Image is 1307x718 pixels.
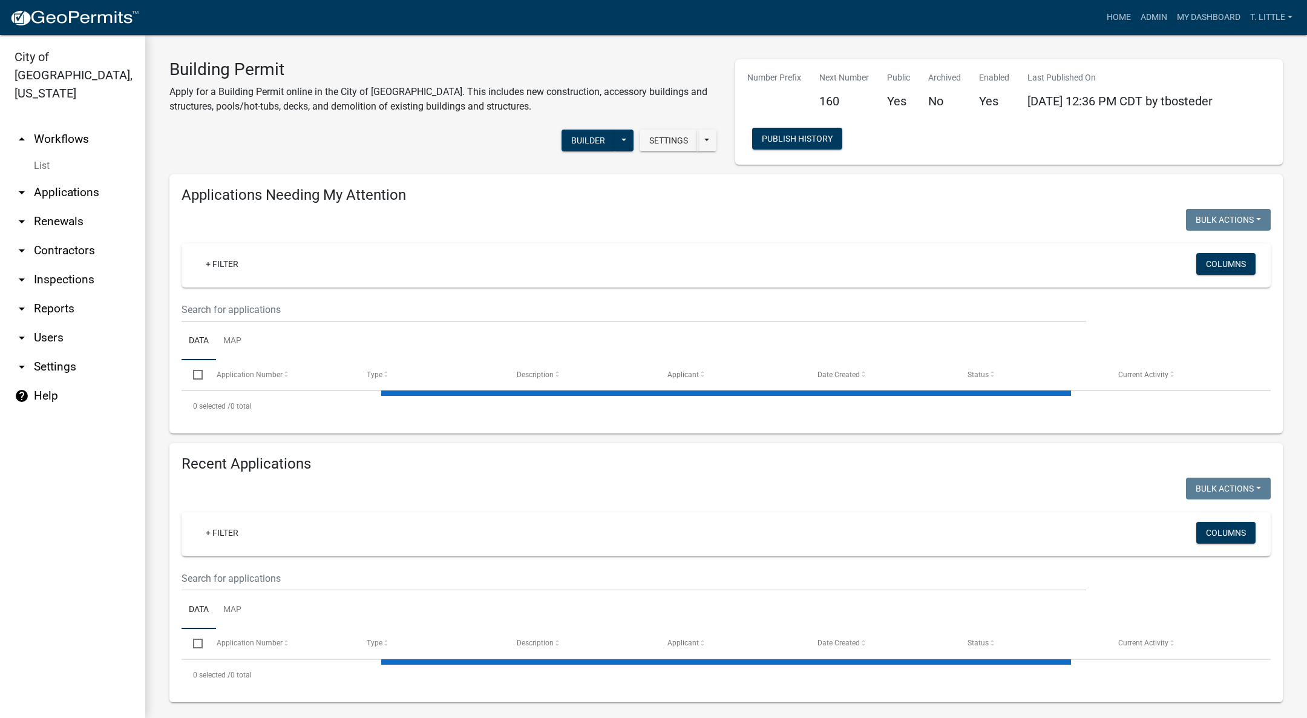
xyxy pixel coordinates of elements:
[887,94,910,108] h5: Yes
[169,59,717,80] h3: Building Permit
[216,591,249,630] a: Map
[182,297,1086,322] input: Search for applications
[1102,6,1136,29] a: Home
[182,391,1271,421] div: 0 total
[15,360,29,374] i: arrow_drop_down
[1172,6,1245,29] a: My Dashboard
[15,331,29,345] i: arrow_drop_down
[1118,371,1168,379] span: Current Activity
[182,629,205,658] datatable-header-cell: Select
[205,629,355,658] datatable-header-cell: Application Number
[1118,639,1168,647] span: Current Activity
[217,371,283,379] span: Application Number
[196,253,248,275] a: + Filter
[355,360,505,389] datatable-header-cell: Type
[182,660,1271,690] div: 0 total
[1107,629,1257,658] datatable-header-cell: Current Activity
[928,71,961,84] p: Archived
[182,591,216,630] a: Data
[217,639,283,647] span: Application Number
[1245,6,1297,29] a: T. Little
[562,130,615,151] button: Builder
[968,639,989,647] span: Status
[182,186,1271,204] h4: Applications Needing My Attention
[806,629,956,658] datatable-header-cell: Date Created
[956,629,1106,658] datatable-header-cell: Status
[193,402,231,410] span: 0 selected /
[752,135,842,145] wm-modal-confirm: Workflow Publish History
[747,71,801,84] p: Number Prefix
[367,371,382,379] span: Type
[355,629,505,658] datatable-header-cell: Type
[667,371,699,379] span: Applicant
[15,214,29,229] i: arrow_drop_down
[169,85,717,114] p: Apply for a Building Permit online in the City of [GEOGRAPHIC_DATA]. This includes new constructi...
[1186,478,1271,499] button: Bulk Actions
[887,71,910,84] p: Public
[182,455,1271,473] h4: Recent Applications
[216,322,249,361] a: Map
[182,360,205,389] datatable-header-cell: Select
[1196,522,1256,544] button: Columns
[928,94,961,108] h5: No
[182,566,1086,591] input: Search for applications
[15,243,29,258] i: arrow_drop_down
[752,128,842,150] button: Publish History
[15,185,29,200] i: arrow_drop_down
[968,371,989,379] span: Status
[667,639,699,647] span: Applicant
[819,94,869,108] h5: 160
[819,71,869,84] p: Next Number
[1027,94,1213,108] span: [DATE] 12:36 PM CDT by tbosteder
[1196,253,1256,275] button: Columns
[956,360,1106,389] datatable-header-cell: Status
[1136,6,1172,29] a: Admin
[517,371,554,379] span: Description
[640,130,698,151] button: Settings
[15,132,29,147] i: arrow_drop_up
[505,629,655,658] datatable-header-cell: Description
[505,360,655,389] datatable-header-cell: Description
[979,94,1009,108] h5: Yes
[817,639,860,647] span: Date Created
[205,360,355,389] datatable-header-cell: Application Number
[979,71,1009,84] p: Enabled
[517,639,554,647] span: Description
[656,360,806,389] datatable-header-cell: Applicant
[817,371,860,379] span: Date Created
[367,639,382,647] span: Type
[15,301,29,316] i: arrow_drop_down
[15,389,29,403] i: help
[196,522,248,544] a: + Filter
[182,322,216,361] a: Data
[656,629,806,658] datatable-header-cell: Applicant
[1027,71,1213,84] p: Last Published On
[15,272,29,287] i: arrow_drop_down
[1186,209,1271,231] button: Bulk Actions
[806,360,956,389] datatable-header-cell: Date Created
[193,671,231,679] span: 0 selected /
[1107,360,1257,389] datatable-header-cell: Current Activity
